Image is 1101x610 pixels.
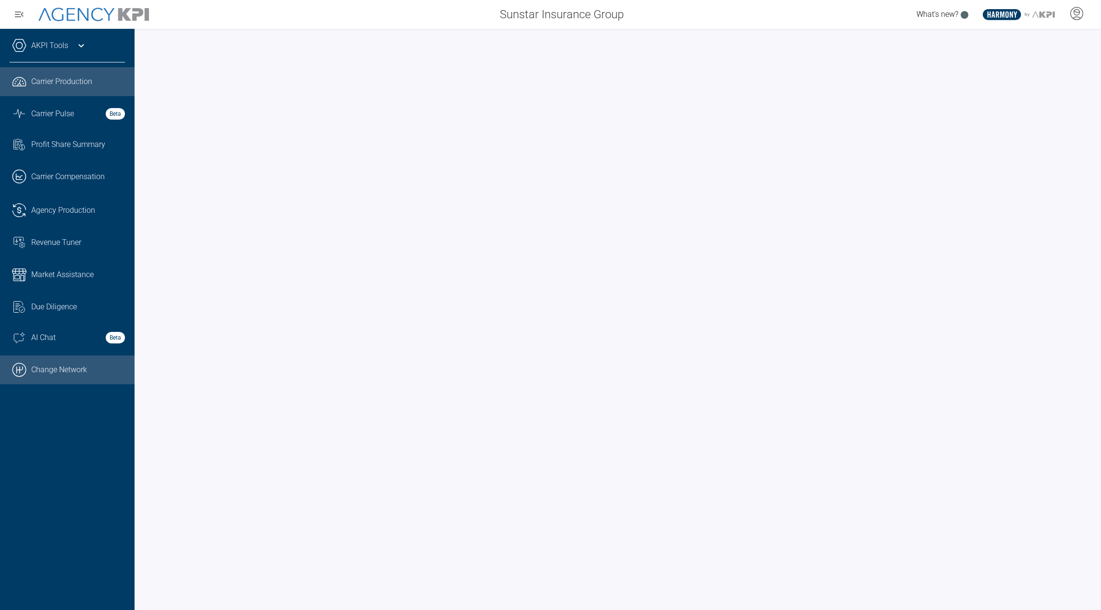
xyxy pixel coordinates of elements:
span: AI Chat [31,332,56,343]
strong: Beta [106,108,125,120]
span: Profit Share Summary [31,139,105,150]
strong: Beta [106,332,125,343]
span: Carrier Pulse [31,108,74,120]
a: AKPI Tools [31,40,68,51]
img: AgencyKPI [38,8,149,22]
span: Carrier Production [31,76,92,87]
span: Agency Production [31,205,95,216]
span: Market Assistance [31,269,94,281]
span: What's new? [916,10,958,19]
span: Sunstar Insurance Group [500,6,624,23]
span: Due Diligence [31,301,77,313]
span: Revenue Tuner [31,237,81,248]
span: Carrier Compensation [31,171,105,183]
